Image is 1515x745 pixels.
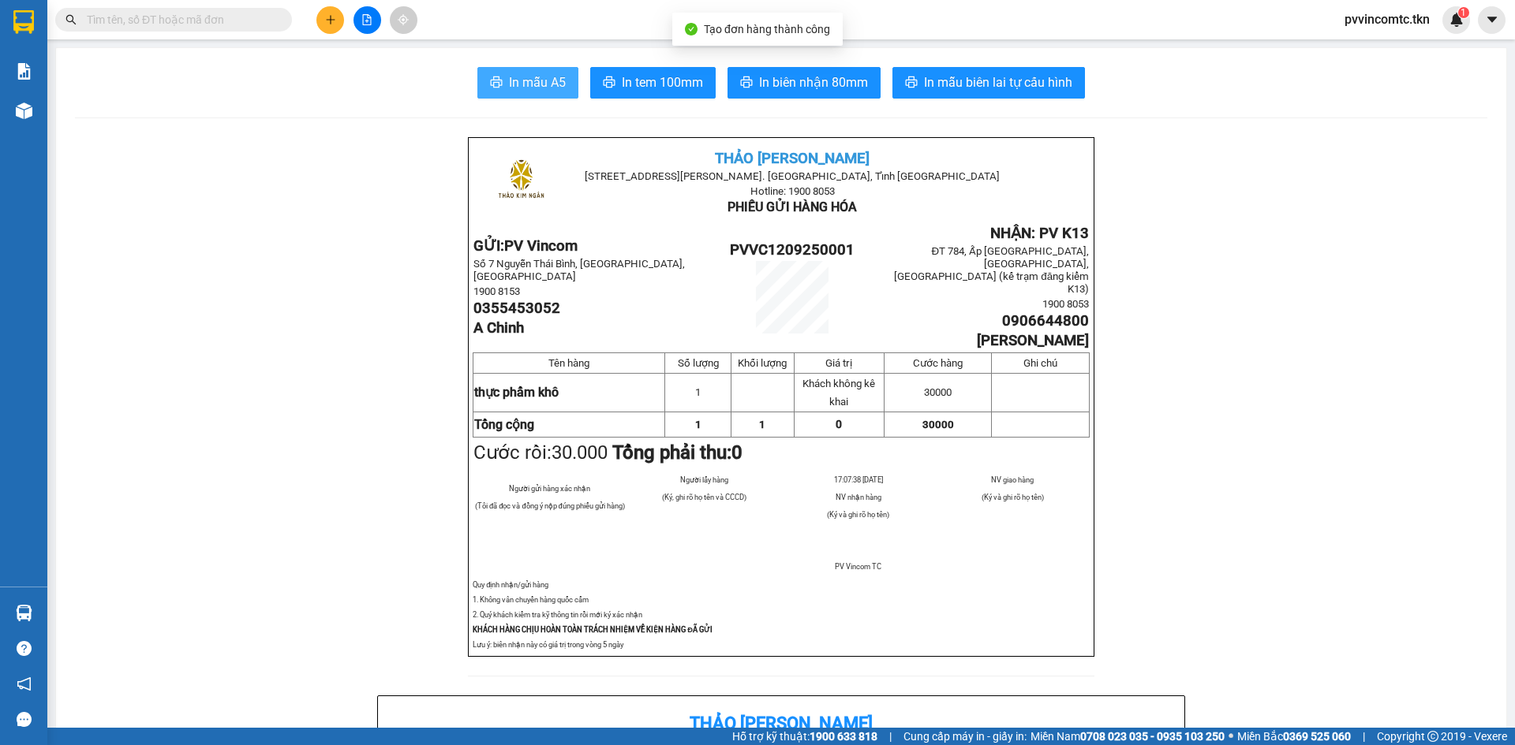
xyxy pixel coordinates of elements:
[1080,730,1225,743] strong: 0708 023 035 - 0935 103 250
[482,143,560,221] img: logo
[509,73,566,92] span: In mẫu A5
[16,63,32,80] img: solution-icon
[1023,357,1057,369] span: Ghi chú
[759,419,765,430] span: 1
[704,23,830,35] span: Tạo đơn hàng thành công
[977,332,1089,349] span: [PERSON_NAME]
[740,76,753,91] span: printer
[390,6,417,34] button: aim
[750,185,835,197] span: Hotline: 1900 8053
[622,73,703,92] span: In tem 100mm
[585,170,1000,182] span: [STREET_ADDRESS][PERSON_NAME]. [GEOGRAPHIC_DATA], Tỉnh [GEOGRAPHIC_DATA]
[730,241,855,259] span: PVVC1209250001
[65,14,77,25] span: search
[1485,13,1499,27] span: caret-down
[1363,728,1365,745] span: |
[353,6,381,34] button: file-add
[509,484,590,493] span: Người gửi hàng xác nhận
[603,76,615,91] span: printer
[982,493,1044,501] span: (Ký và ghi rõ họ tên)
[474,417,534,432] strong: Tổng cộng
[473,580,548,589] span: Quy định nhận/gửi hàng
[695,419,701,430] span: 1
[1229,733,1233,739] span: ⚪️
[16,102,32,119] img: warehouse-icon
[835,562,881,571] span: PV Vincom TC
[1002,312,1089,330] span: 0906644800
[1283,730,1351,743] strong: 0369 525 060
[728,199,857,214] span: PHIẾU GỬI HÀNG HÓA
[732,728,877,745] span: Hỗ trợ kỹ thuật:
[325,14,336,25] span: plus
[473,258,685,282] span: Số 7 Nguyễn Thái Bình, [GEOGRAPHIC_DATA], [GEOGRAPHIC_DATA]
[473,640,623,649] span: Lưu ý: biên nhận này có giá trị trong vòng 5 ngày
[548,357,589,369] span: Tên hàng
[473,285,520,297] span: 1900 8153
[924,386,952,398] span: 30000
[662,493,746,501] span: (Ký, ghi rõ họ tên và CCCD)
[889,728,892,745] span: |
[17,712,32,727] span: message
[474,385,559,400] span: thực phẩm khô
[685,23,698,35] span: check-circle
[1237,728,1351,745] span: Miền Bắc
[316,6,344,34] button: plus
[1042,298,1089,310] span: 1900 8053
[490,76,503,91] span: printer
[905,76,918,91] span: printer
[552,441,608,464] span: 30.000
[1427,731,1438,742] span: copyright
[731,441,743,464] span: 0
[827,510,889,519] span: (Ký và ghi rõ họ tên)
[1031,728,1225,745] span: Miền Nam
[894,245,1089,295] span: ĐT 784, Ấp [GEOGRAPHIC_DATA], [GEOGRAPHIC_DATA], [GEOGRAPHIC_DATA] (kế trạm đăng kiểm K13)
[678,357,719,369] span: Số lượng
[836,493,881,501] span: NV nhận hàng
[924,73,1072,92] span: In mẫu biên lai tự cấu hình
[903,728,1027,745] span: Cung cấp máy in - giấy in:
[922,419,954,430] span: 30000
[991,475,1034,484] span: NV giao hàng
[504,237,578,255] span: PV Vincom
[473,237,578,255] strong: GỬI:
[473,441,743,464] span: Cước rồi:
[16,605,32,621] img: warehouse-icon
[690,713,873,733] b: Thảo [PERSON_NAME]
[834,475,883,484] span: 17:07:38 [DATE]
[475,501,625,510] span: (Tôi đã đọc và đồng ý nộp đúng phiếu gửi hàng)
[913,357,963,369] span: Cước hàng
[728,67,881,99] button: printerIn biên nhận 80mm
[759,73,868,92] span: In biên nhận 80mm
[802,378,875,408] span: Khách không kê khai
[17,641,32,656] span: question-circle
[398,14,409,25] span: aim
[361,14,372,25] span: file-add
[695,386,701,398] span: 1
[473,610,642,619] span: 2. Quý khách kiểm tra kỹ thông tin rồi mới ký xác nhận
[473,625,713,634] strong: KHÁCH HÀNG CHỊU HOÀN TOÀN TRÁCH NHIỆM VỀ KIỆN HÀNG ĐÃ GỬI
[590,67,716,99] button: printerIn tem 100mm
[477,67,578,99] button: printerIn mẫu A5
[892,67,1085,99] button: printerIn mẫu biên lai tự cấu hình
[1458,7,1469,18] sup: 1
[1461,7,1466,18] span: 1
[13,10,34,34] img: logo-vxr
[473,595,589,604] span: 1. Không vân chuyển hàng quốc cấm
[738,357,787,369] span: Khối lượng
[473,300,560,317] span: 0355453052
[612,441,743,464] strong: Tổng phải thu:
[17,676,32,691] span: notification
[825,357,852,369] span: Giá trị
[1450,13,1464,27] img: icon-new-feature
[715,150,870,167] span: THẢO [PERSON_NAME]
[87,11,273,28] input: Tìm tên, số ĐT hoặc mã đơn
[810,730,877,743] strong: 1900 633 818
[836,418,842,430] span: 0
[473,319,524,337] span: A Chinh
[1478,6,1506,34] button: caret-down
[1332,9,1442,29] span: pvvincomtc.tkn
[990,225,1089,242] span: NHẬN: PV K13
[680,475,728,484] span: Người lấy hàng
